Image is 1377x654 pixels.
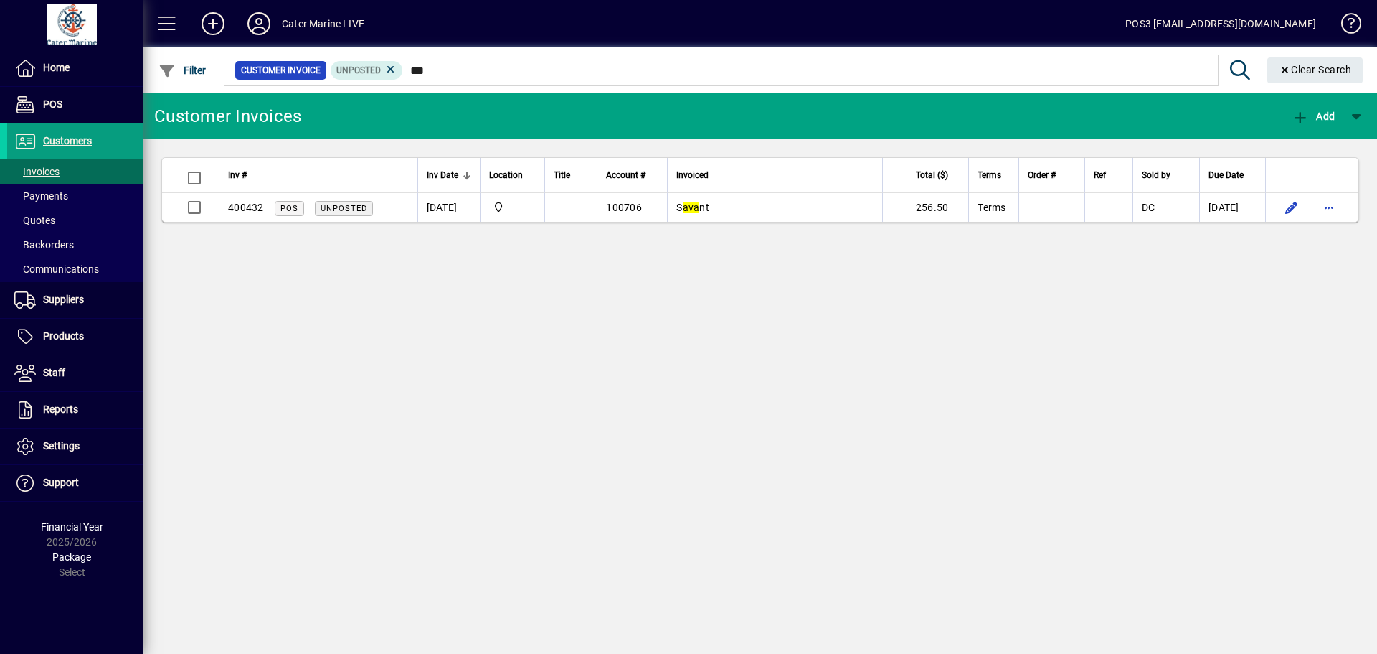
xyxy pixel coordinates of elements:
span: Unposted [336,65,381,75]
span: Staff [43,367,65,378]
a: Home [7,50,143,86]
div: Title [554,167,589,183]
span: Home [43,62,70,73]
div: POS3 [EMAIL_ADDRESS][DOMAIN_NAME] [1125,12,1316,35]
div: Total ($) [891,167,961,183]
button: Add [190,11,236,37]
a: Backorders [7,233,143,257]
span: Clear Search [1279,64,1352,75]
a: Quotes [7,208,143,233]
span: Inv # [228,167,247,183]
button: Filter [155,57,210,83]
a: Communications [7,257,143,281]
button: More options [1317,196,1340,219]
span: DC [1142,202,1155,213]
button: Profile [236,11,282,37]
div: Invoiced [676,167,874,183]
span: Package [52,551,91,563]
div: Due Date [1208,167,1257,183]
span: Filter [158,65,207,76]
div: Sold by [1142,167,1191,183]
span: Support [43,477,79,488]
button: Clear [1267,57,1363,83]
a: Support [7,465,143,501]
td: 256.50 [882,193,968,222]
span: Invoiced [676,167,709,183]
span: Location [489,167,523,183]
a: Payments [7,184,143,208]
span: Suppliers [43,294,84,305]
span: Terms [978,202,1005,213]
div: Ref [1094,167,1124,183]
button: Edit [1280,196,1303,219]
span: Backorders [14,239,74,251]
div: Account # [606,167,658,183]
a: Suppliers [7,282,143,318]
a: Knowledge Base [1330,3,1359,50]
span: Financial Year [41,521,103,533]
div: Order # [1028,167,1076,183]
span: Account # [606,167,645,183]
span: Reports [43,403,78,415]
a: Products [7,319,143,355]
div: Inv Date [427,167,471,183]
span: Payments [14,190,68,202]
a: Settings [7,429,143,464]
span: POS [280,204,298,213]
span: Sold by [1142,167,1170,183]
span: Customers [43,135,92,146]
span: Order # [1028,167,1056,183]
a: POS [7,87,143,123]
button: Add [1288,103,1338,129]
div: Location [489,167,536,183]
span: S nt [676,202,709,213]
a: Staff [7,355,143,391]
span: Ref [1094,167,1106,183]
span: Due Date [1208,167,1244,183]
span: Title [554,167,570,183]
em: ava [683,202,700,213]
span: Communications [14,263,99,275]
div: Customer Invoices [154,105,301,128]
span: Customer Invoice [241,63,321,78]
div: Inv # [228,167,373,183]
span: Terms [978,167,1001,183]
a: Invoices [7,159,143,184]
span: 400432 [228,202,264,213]
span: Unposted [321,204,367,213]
a: Reports [7,392,143,428]
span: Settings [43,440,80,452]
span: Inv Date [427,167,458,183]
span: POS [43,98,62,110]
span: 100706 [606,202,642,213]
span: Invoices [14,166,60,177]
span: Add [1292,111,1335,122]
td: [DATE] [1199,193,1265,222]
span: Products [43,330,84,342]
div: Cater Marine LIVE [282,12,364,35]
td: [DATE] [417,193,480,222]
span: Quotes [14,215,55,226]
span: Cater Marine [489,200,536,215]
mat-chip: Customer Invoice Status: Unposted [331,61,403,80]
span: Total ($) [916,167,948,183]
